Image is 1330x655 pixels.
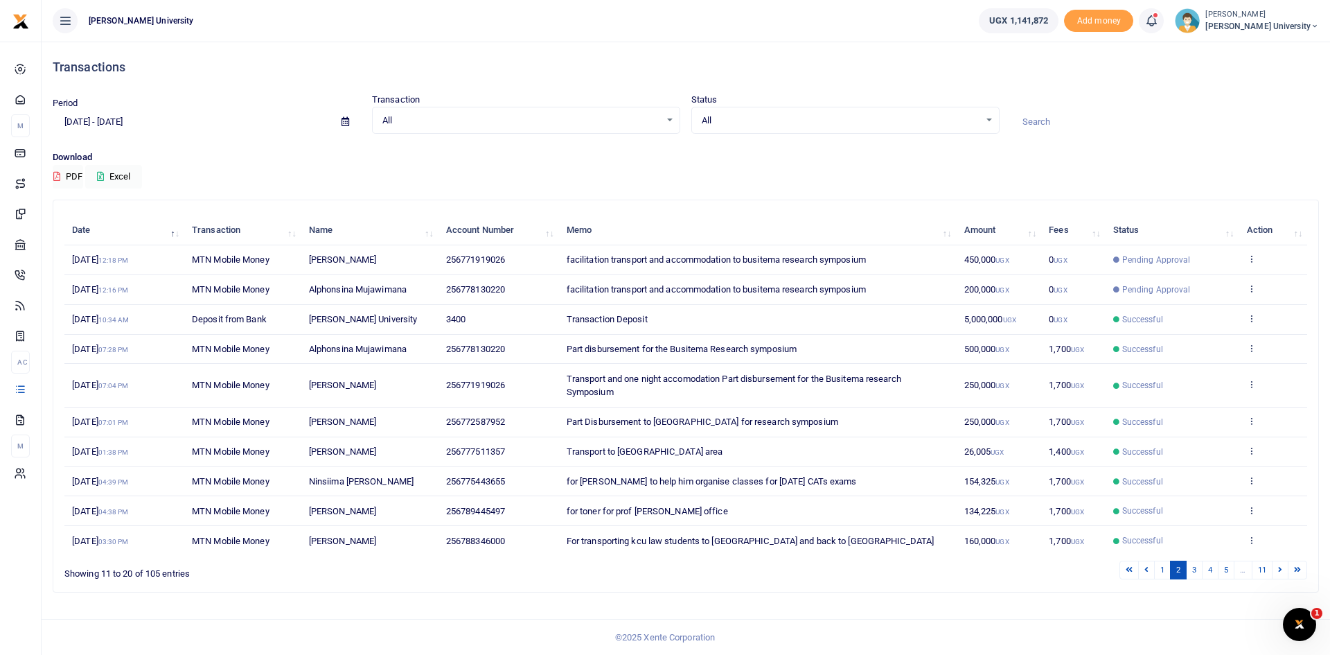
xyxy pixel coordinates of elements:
small: UGX [1003,316,1016,324]
a: 5 [1218,561,1234,579]
label: Status [691,93,718,107]
span: 250,000 [964,380,1009,390]
button: Excel [85,165,142,189]
th: Name: activate to sort column ascending [301,216,438,245]
span: [DATE] [72,380,128,390]
iframe: Intercom live chat [1283,608,1316,641]
span: Successful [1122,534,1163,547]
small: UGX [1071,419,1084,426]
p: Download [53,150,1319,165]
span: Pending Approval [1122,283,1191,296]
span: 1,700 [1049,536,1084,546]
span: 26,005 [964,446,1004,457]
span: Successful [1122,505,1163,517]
th: Status: activate to sort column ascending [1106,216,1239,245]
span: 256772587952 [446,417,505,427]
label: Period [53,96,78,110]
span: Successful [1122,343,1163,356]
span: 154,325 [964,476,1009,487]
img: profile-user [1175,8,1200,33]
small: UGX [1071,382,1084,390]
span: MTN Mobile Money [192,506,269,516]
li: M [11,435,30,457]
span: 200,000 [964,284,1009,295]
a: 1 [1154,561,1171,579]
input: Search [1011,110,1319,134]
span: For transporting kcu law students to [GEOGRAPHIC_DATA] and back to [GEOGRAPHIC_DATA] [567,536,934,546]
span: [PERSON_NAME] University [309,314,417,324]
span: [PERSON_NAME] University [83,15,199,27]
a: 2 [1170,561,1187,579]
label: Transaction [372,93,420,107]
small: 07:01 PM [98,419,129,426]
span: 5,000,000 [964,314,1016,324]
small: UGX [1071,508,1084,516]
th: Date: activate to sort column descending [64,216,184,245]
span: Alphonsina Mujawimana [309,284,407,295]
span: [PERSON_NAME] [309,446,376,457]
img: logo-small [12,13,29,30]
a: 3 [1186,561,1203,579]
small: 07:04 PM [98,382,129,390]
span: Transport and one night accomodation Part disbursement for the Busitema research Symposium [567,374,901,398]
span: [DATE] [72,536,128,546]
a: Add money [1064,15,1133,25]
span: Part disbursement for the Busitema Research symposium [567,344,797,354]
span: 1,700 [1049,417,1084,427]
a: logo-small logo-large logo-large [12,15,29,26]
span: [PERSON_NAME] [309,417,376,427]
th: Amount: activate to sort column ascending [956,216,1041,245]
span: MTN Mobile Money [192,284,269,295]
span: 3400 [446,314,465,324]
span: [DATE] [72,446,128,457]
span: 250,000 [964,417,1009,427]
span: Successful [1122,313,1163,326]
button: PDF [53,165,83,189]
small: UGX [995,508,1009,516]
th: Action: activate to sort column ascending [1239,216,1307,245]
span: Transaction Deposit [567,314,648,324]
small: 04:39 PM [98,478,129,486]
small: 12:16 PM [98,286,129,294]
span: Successful [1122,416,1163,428]
span: UGX 1,141,872 [989,14,1048,28]
span: 256789445497 [446,506,505,516]
span: [PERSON_NAME] University [1205,20,1319,33]
span: 256778130220 [446,344,505,354]
span: 450,000 [964,254,1009,265]
span: MTN Mobile Money [192,446,269,457]
small: UGX [1054,256,1067,264]
small: UGX [1071,478,1084,486]
span: 256771919026 [446,254,505,265]
small: UGX [995,478,1009,486]
span: [DATE] [72,506,128,516]
th: Memo: activate to sort column ascending [559,216,957,245]
span: [PERSON_NAME] [309,254,376,265]
span: [PERSON_NAME] [309,380,376,390]
small: UGX [1054,286,1067,294]
span: Pending Approval [1122,254,1191,266]
span: All [702,114,979,128]
th: Fees: activate to sort column ascending [1041,216,1105,245]
li: Ac [11,351,30,374]
span: Successful [1122,446,1163,458]
small: UGX [1054,316,1067,324]
a: profile-user [PERSON_NAME] [PERSON_NAME] University [1175,8,1319,33]
span: MTN Mobile Money [192,476,269,487]
small: 07:28 PM [98,346,129,353]
small: UGX [995,346,1009,353]
small: UGX [995,382,1009,390]
a: 4 [1202,561,1218,579]
small: 10:34 AM [98,316,130,324]
span: Ninsiima [PERSON_NAME] [309,476,414,487]
span: Successful [1122,475,1163,488]
span: facilitation transport and accommodation to busitema research symposium [567,254,866,265]
span: Deposit from Bank [192,314,267,324]
th: Transaction: activate to sort column ascending [184,216,301,245]
span: [PERSON_NAME] [309,506,376,516]
th: Account Number: activate to sort column ascending [438,216,559,245]
span: 134,225 [964,506,1009,516]
span: MTN Mobile Money [192,536,269,546]
a: UGX 1,141,872 [979,8,1058,33]
span: 0 [1049,284,1067,295]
